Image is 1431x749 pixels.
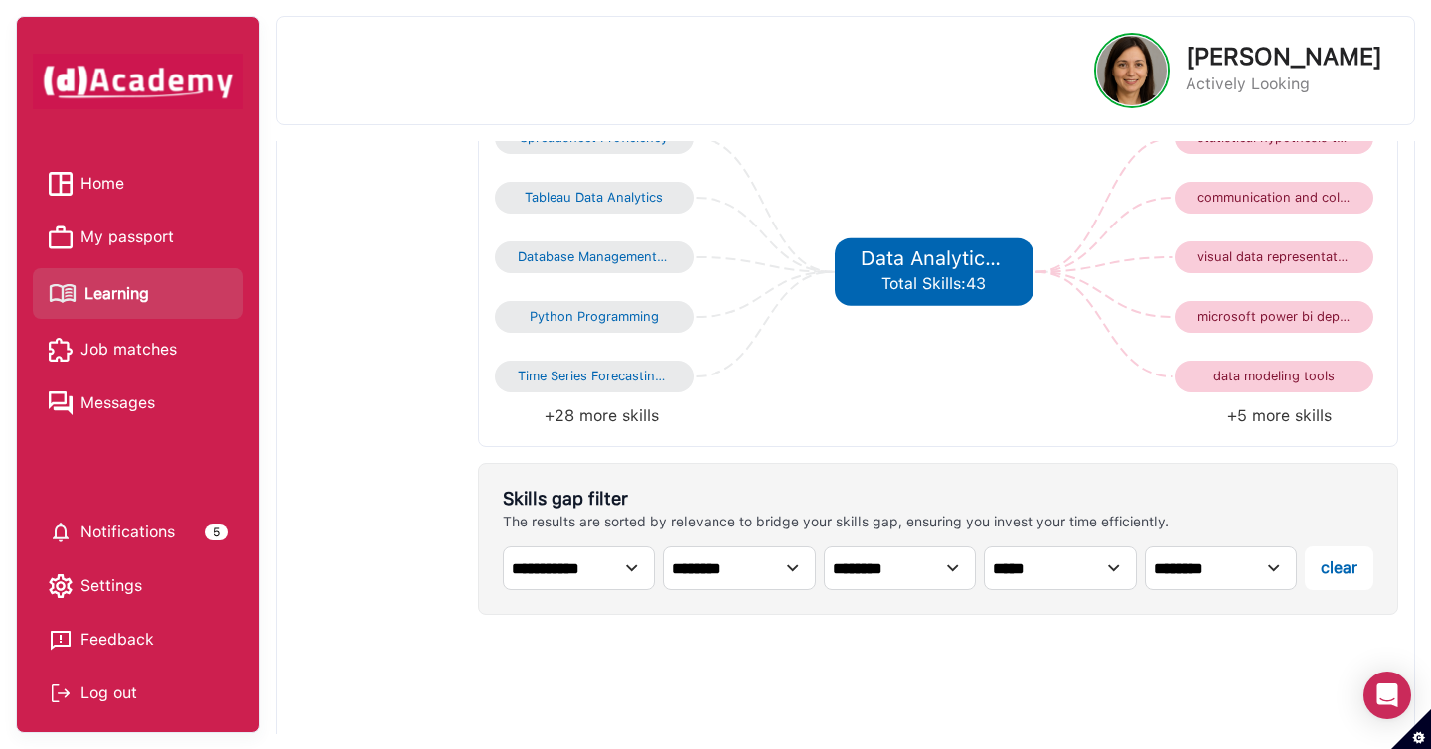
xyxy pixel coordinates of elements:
[84,279,149,309] span: Learning
[1035,272,1172,376] g: Edge from 5 to 10
[503,488,1169,510] div: Skills gap filter
[1363,672,1411,719] div: Open Intercom Messenger
[1186,73,1382,96] p: Actively Looking
[80,169,124,199] span: Home
[49,225,73,249] img: My passport icon
[205,524,228,540] div: 5
[80,223,174,252] span: My passport
[696,198,832,272] g: Edge from 1 to 5
[696,272,832,317] g: Edge from 3 to 5
[33,54,243,109] img: dAcademy
[1186,45,1382,69] p: [PERSON_NAME]
[80,388,155,418] span: Messages
[696,138,832,272] g: Edge from 0 to 5
[503,514,1169,530] div: The results are sorted by relevance to bridge your skills gap, ensuring you invest your time effi...
[80,335,177,365] span: Job matches
[495,402,938,430] li: +28 more skills
[1321,554,1357,582] div: clear
[49,574,73,598] img: setting
[80,518,175,547] span: Notifications
[938,402,1381,430] li: +5 more skills
[1035,257,1172,272] g: Edge from 5 to 8
[49,338,73,362] img: Job matches icon
[49,276,77,311] img: Learning icon
[49,681,73,705] img: Log out
[696,272,832,376] g: Edge from 4 to 5
[1305,546,1373,590] button: clear
[1035,272,1172,317] g: Edge from 5 to 9
[49,223,228,252] a: My passport iconMy passport
[49,678,228,708] div: Log out
[49,391,73,415] img: Messages icon
[49,625,228,655] a: Feedback
[1097,36,1167,105] img: Profile
[49,276,228,311] a: Learning iconLearning
[696,257,832,272] g: Edge from 2 to 5
[49,335,228,365] a: Job matches iconJob matches
[1035,198,1172,272] g: Edge from 5 to 7
[1197,309,1351,325] div: microsoft power bi deployment solutions
[80,571,142,601] span: Settings
[49,172,73,196] img: Home icon
[49,521,73,544] img: setting
[1197,190,1351,206] div: communication and collaboration abilities
[1197,369,1351,384] div: data modeling tools
[881,274,986,293] span: Total Skills: 43
[1391,709,1431,749] button: Set cookie preferences
[861,246,1007,270] h5: Data Analytics Manager
[1035,138,1172,272] g: Edge from 5 to 6
[49,169,228,199] a: Home iconHome
[49,388,228,418] a: Messages iconMessages
[49,628,73,652] img: feedback
[518,369,671,384] div: Time Series Forecasting and Modeling
[518,190,671,206] div: Tableau Data Analytics
[1197,249,1351,265] div: visual data representation
[518,249,671,265] div: Database Management and SQL Skills
[518,309,671,325] div: Python Programming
